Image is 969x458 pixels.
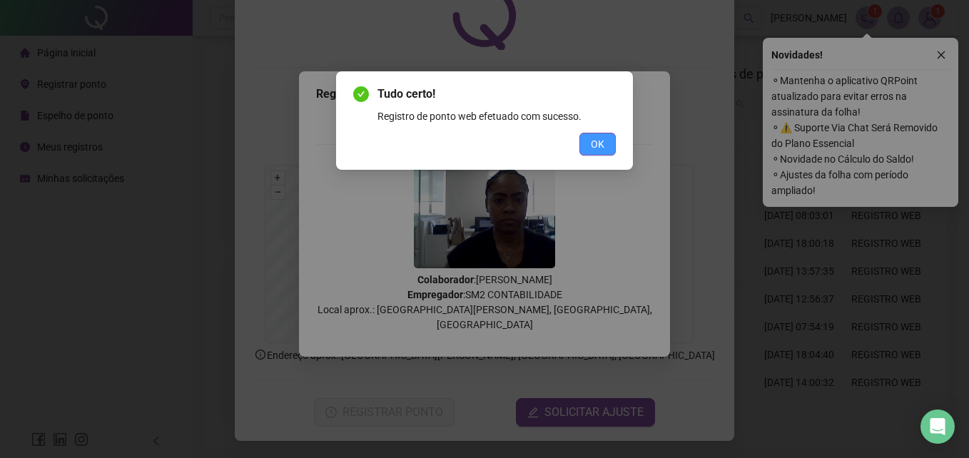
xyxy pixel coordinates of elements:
[377,108,616,124] div: Registro de ponto web efetuado com sucesso.
[377,86,616,103] span: Tudo certo!
[579,133,616,156] button: OK
[591,136,604,152] span: OK
[920,409,955,444] div: Open Intercom Messenger
[353,86,369,102] span: check-circle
